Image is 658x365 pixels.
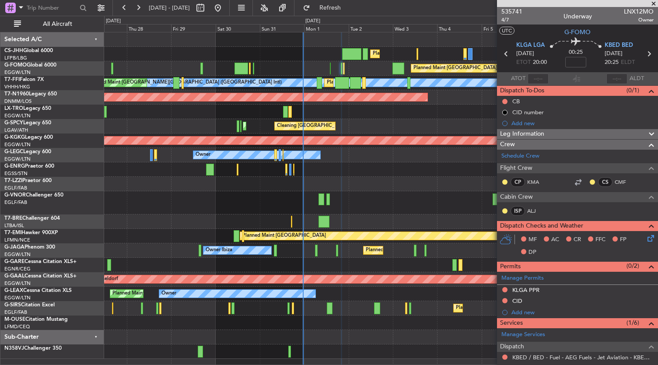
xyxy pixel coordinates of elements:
div: Cleaning [GEOGRAPHIC_DATA] ([PERSON_NAME] Intl) [277,119,400,133]
span: G-SPCY [4,120,23,126]
a: G-KGKGLegacy 600 [4,135,53,140]
span: LX-TRO [4,106,23,111]
a: T7-LZZIPraetor 600 [4,178,52,183]
span: G-VNOR [4,193,26,198]
span: 00:25 [569,48,583,57]
span: Flight Crew [500,163,532,173]
span: T7-FFI [4,77,20,82]
span: 535741 [501,7,522,16]
div: Add new [511,309,654,316]
span: AC [551,235,559,244]
span: CS-JHH [4,48,23,53]
span: G-JAGA [4,245,24,250]
span: CR [574,235,581,244]
a: LFMD/CEQ [4,323,30,330]
a: EGLF/FAB [4,309,27,316]
div: Underway [563,12,592,21]
span: G-LEGC [4,149,23,154]
span: G-GAAL [4,274,24,279]
a: EGGW/LTN [4,156,31,162]
a: KMA [527,178,547,186]
span: (0/2) [626,261,639,270]
a: DNMM/LOS [4,98,31,105]
div: Planned Maint [GEOGRAPHIC_DATA] ([GEOGRAPHIC_DATA]) [456,302,594,315]
div: Planned Maint Dusseldorf [61,273,118,286]
div: Mon 1 [304,24,348,32]
span: ETOT [516,58,531,67]
span: [DATE] [605,49,623,58]
span: T7-BRE [4,216,22,221]
a: T7-BREChallenger 604 [4,216,60,221]
a: Schedule Crew [501,152,539,161]
div: Thu 28 [127,24,171,32]
span: G-SIRS [4,302,21,308]
a: EGGW/LTN [4,295,31,301]
a: G-LEAXCessna Citation XLS [4,288,72,293]
div: Add new [511,119,654,127]
div: Wed 27 [83,24,127,32]
a: LFMN/NCE [4,237,30,243]
div: Planned Maint Athens ([PERSON_NAME] Intl) [245,119,346,133]
span: Permits [500,262,521,272]
a: EGGW/LTN [4,112,31,119]
div: Planned Maint [GEOGRAPHIC_DATA] ([GEOGRAPHIC_DATA]) [366,244,504,257]
div: CID [512,297,522,305]
div: Planned Maint [GEOGRAPHIC_DATA] [242,229,326,242]
span: Dispatch [500,342,524,352]
div: CP [511,177,525,187]
span: G-FOMO [564,28,591,37]
a: G-VNORChallenger 650 [4,193,63,198]
a: VHHH/HKG [4,84,30,90]
a: CMF [615,178,634,186]
a: EGGW/LTN [4,141,31,148]
span: Services [500,318,523,328]
span: ALDT [630,74,644,83]
span: T7-EMI [4,230,21,235]
span: G-FOMO [4,63,27,68]
div: [PERSON_NAME][GEOGRAPHIC_DATA] ([GEOGRAPHIC_DATA] Intl) [129,76,282,89]
button: Refresh [299,1,351,15]
span: N358VJ [4,346,24,351]
a: N358VJChallenger 350 [4,346,62,351]
a: Manage Permits [501,274,544,283]
a: G-SPCYLegacy 650 [4,120,51,126]
a: G-FOMOGlobal 6000 [4,63,56,68]
span: Crew [500,140,515,150]
div: Fri 29 [171,24,215,32]
button: All Aircraft [10,17,95,31]
span: [DATE] - [DATE] [149,4,190,12]
span: T7-N1960 [4,91,29,97]
div: Owner [161,287,176,300]
span: FP [620,235,626,244]
div: [DATE] [305,18,320,25]
span: M-OUSE [4,317,25,322]
a: M-OUSECitation Mustang [4,317,68,322]
span: KLGA LGA [516,41,545,50]
span: Leg Information [500,129,544,139]
div: Sat 30 [216,24,260,32]
div: KLGA PPR [512,286,539,294]
a: G-GARECessna Citation XLS+ [4,259,77,264]
a: G-ENRGPraetor 600 [4,164,54,169]
div: Planned Maint [GEOGRAPHIC_DATA] ([GEOGRAPHIC_DATA] Intl) [327,76,473,89]
span: ATOT [511,74,525,83]
span: 20:25 [605,58,619,67]
a: EGSS/STN [4,170,28,177]
span: FFC [595,235,605,244]
span: 20:00 [533,58,547,67]
a: T7-EMIHawker 900XP [4,230,58,235]
span: All Aircraft [23,21,92,27]
span: 4/7 [501,16,522,24]
div: Fri 5 [482,24,526,32]
a: Manage Services [501,330,545,339]
div: Owner Ibiza [206,244,232,257]
div: Sun 31 [260,24,304,32]
a: EGGW/LTN [4,69,31,76]
span: (1/6) [626,318,639,327]
a: LTBA/ISL [4,222,24,229]
a: G-JAGAPhenom 300 [4,245,55,250]
a: LX-TROLegacy 650 [4,106,51,111]
div: CB [512,98,520,105]
div: [DATE] [106,18,121,25]
div: Planned Maint [GEOGRAPHIC_DATA] ([GEOGRAPHIC_DATA]) [373,47,511,60]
